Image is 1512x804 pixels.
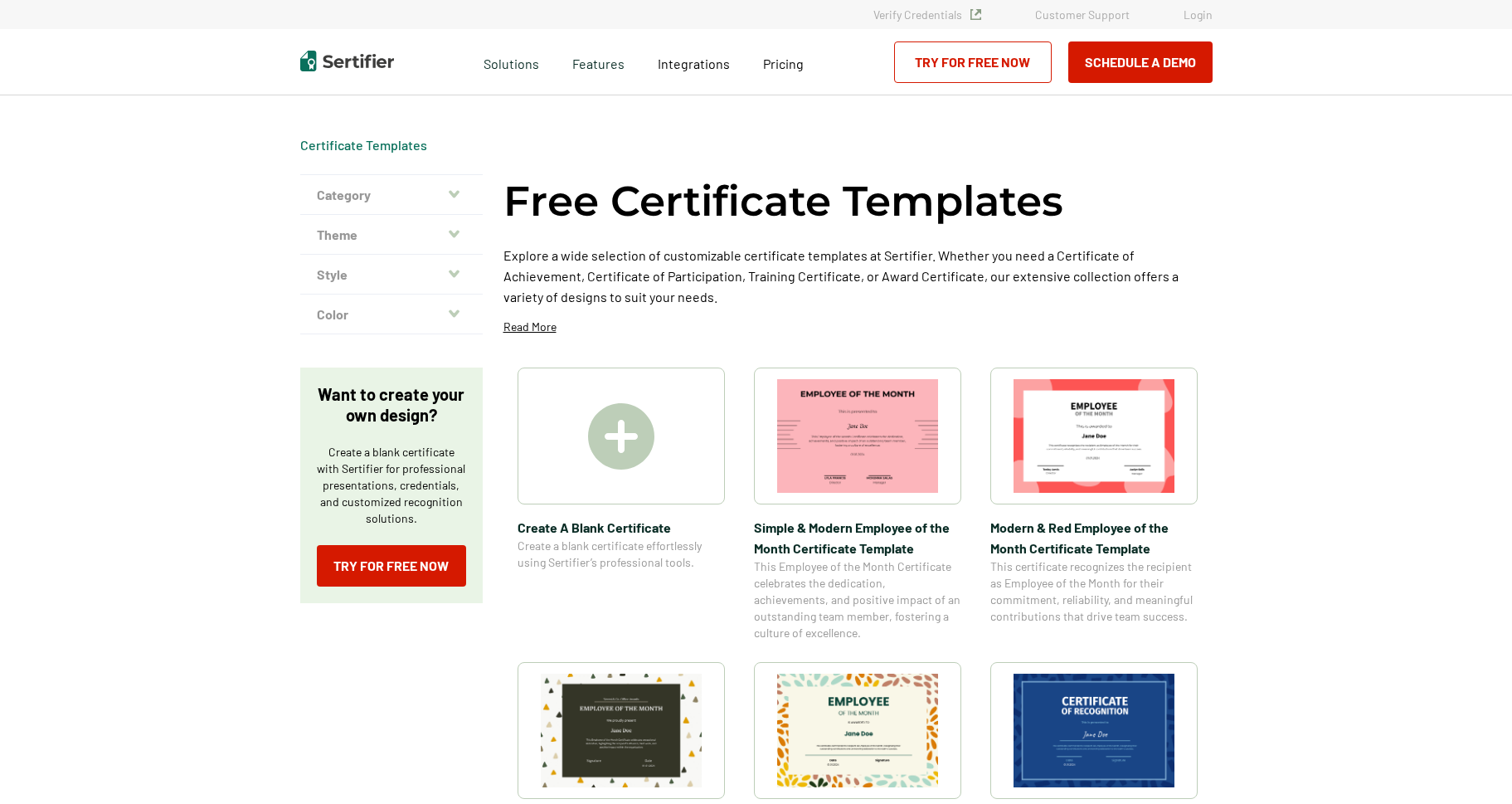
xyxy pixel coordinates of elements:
span: This Employee of the Month Certificate celebrates the dedication, achievements, and positive impa... [754,558,961,641]
span: Simple & Modern Employee of the Month Certificate Template [754,517,961,558]
span: Create a blank certificate effortlessly using Sertifier’s professional tools. [518,538,725,571]
span: Pricing [763,56,804,71]
span: Features [572,51,625,72]
span: Solutions [484,51,539,72]
img: Simple & Modern Employee of the Month Certificate Template [777,379,938,493]
p: Want to create your own design? [317,384,466,426]
span: Integrations [658,56,730,71]
button: Color [300,295,483,334]
img: Sertifier | Digital Credentialing Platform [300,51,394,71]
a: Try for Free Now [317,545,466,587]
a: Modern & Red Employee of the Month Certificate TemplateModern & Red Employee of the Month Certifi... [990,368,1198,641]
img: Modern Dark Blue Employee of the Month Certificate Template [1014,674,1174,787]
p: Create a blank certificate with Sertifier for professional presentations, credentials, and custom... [317,444,466,527]
p: Explore a wide selection of customizable certificate templates at Sertifier. Whether you need a C... [503,245,1213,307]
a: Certificate Templates [300,137,427,153]
p: Read More [503,319,557,335]
img: Verified [970,9,981,20]
button: Theme [300,215,483,255]
span: Create A Blank Certificate [518,517,725,538]
a: Try for Free Now [894,41,1052,83]
a: Verify Credentials [873,7,981,22]
a: Simple & Modern Employee of the Month Certificate TemplateSimple & Modern Employee of the Month C... [754,368,961,641]
img: Create A Blank Certificate [588,403,654,470]
a: Login [1184,7,1213,22]
button: Style [300,255,483,295]
div: Breadcrumb [300,137,427,153]
button: Category [300,175,483,215]
h1: Free Certificate Templates [503,174,1063,228]
img: Simple and Patterned Employee of the Month Certificate Template [777,674,938,787]
span: This certificate recognizes the recipient as Employee of the Month for their commitment, reliabil... [990,558,1198,625]
a: Pricing [763,51,804,72]
a: Customer Support [1035,7,1130,22]
span: Modern & Red Employee of the Month Certificate Template [990,517,1198,558]
img: Simple & Colorful Employee of the Month Certificate Template [541,674,702,787]
img: Modern & Red Employee of the Month Certificate Template [1014,379,1174,493]
a: Integrations [658,51,730,72]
